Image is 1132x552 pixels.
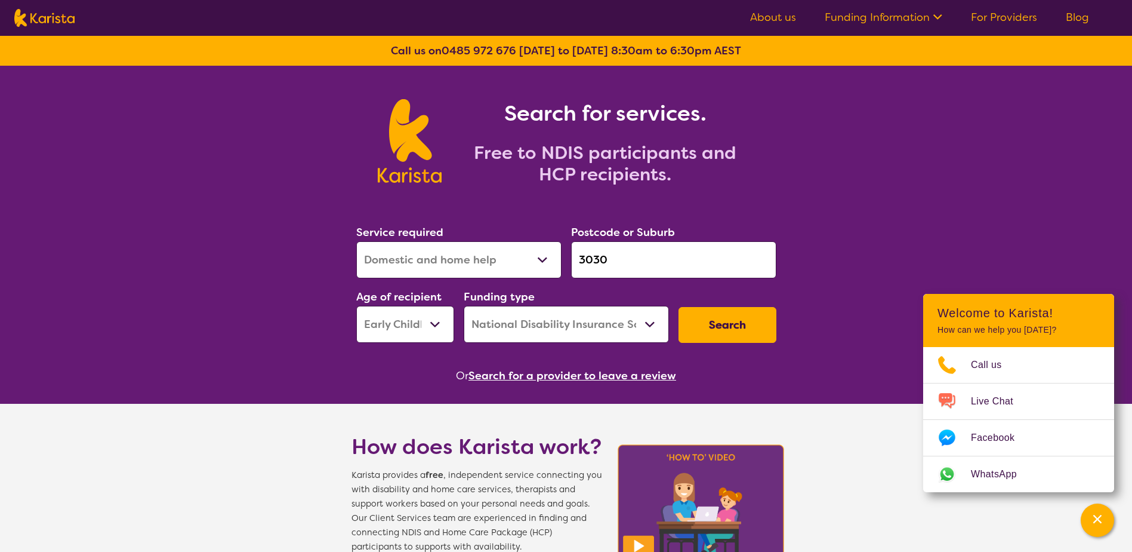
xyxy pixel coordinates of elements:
ul: Choose channel [923,347,1114,492]
div: Channel Menu [923,294,1114,492]
span: Facebook [971,429,1029,447]
h2: Free to NDIS participants and HCP recipients. [456,142,754,185]
h1: How does Karista work? [351,433,602,461]
img: Karista logo [378,99,442,183]
a: Blog [1066,10,1089,24]
img: Karista logo [14,9,75,27]
label: Funding type [464,290,535,304]
span: Live Chat [971,392,1028,410]
button: Search [678,307,776,343]
a: For Providers [971,10,1037,24]
h2: Welcome to Karista! [937,306,1100,320]
b: free [425,470,443,481]
button: Channel Menu [1081,504,1114,537]
label: Service required [356,225,443,240]
label: Postcode or Suburb [571,225,675,240]
label: Age of recipient [356,290,442,304]
b: Call us on [DATE] to [DATE] 8:30am to 6:30pm AEST [391,44,741,58]
span: WhatsApp [971,465,1031,483]
a: Web link opens in a new tab. [923,456,1114,492]
a: 0485 972 676 [442,44,516,58]
p: How can we help you [DATE]? [937,325,1100,335]
a: About us [750,10,796,24]
button: Search for a provider to leave a review [468,367,676,385]
input: Type [571,241,776,278]
h1: Search for services. [456,99,754,128]
span: Call us [971,356,1016,374]
a: Funding Information [825,10,942,24]
span: Or [456,367,468,385]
